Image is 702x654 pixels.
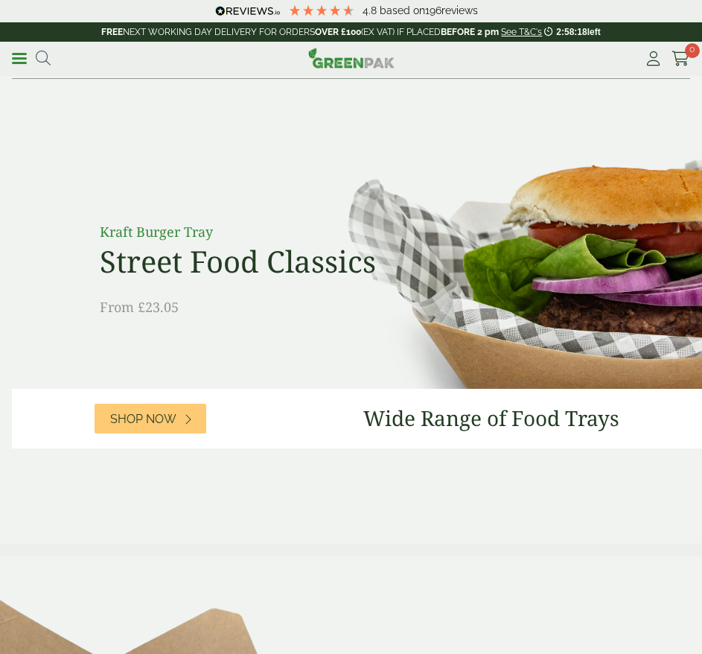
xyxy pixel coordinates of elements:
h2: Street Food Classics [100,244,435,279]
h3: Wide Range of Food Trays [363,406,619,431]
div: 4.79 Stars [288,4,355,17]
span: 2:58:18 [556,27,587,37]
strong: BEFORE 2 pm [441,27,499,37]
span: 0 [685,43,700,58]
strong: FREE [101,27,123,37]
img: REVIEWS.io [215,6,280,16]
span: left [587,27,601,37]
a: Shop Now [95,404,206,434]
a: 0 [671,48,690,70]
strong: OVER £100 [315,27,361,37]
span: Based on [380,4,425,16]
i: Cart [671,51,690,66]
p: Kraft Burger Tray [100,222,435,242]
i: My Account [644,51,663,66]
span: From £23.05 [100,298,179,316]
span: 196 [425,4,441,16]
span: Shop Now [110,412,176,426]
span: 4.8 [363,4,380,16]
img: GreenPak Supplies [308,48,395,69]
a: See T&C's [501,27,542,37]
span: reviews [441,4,478,16]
